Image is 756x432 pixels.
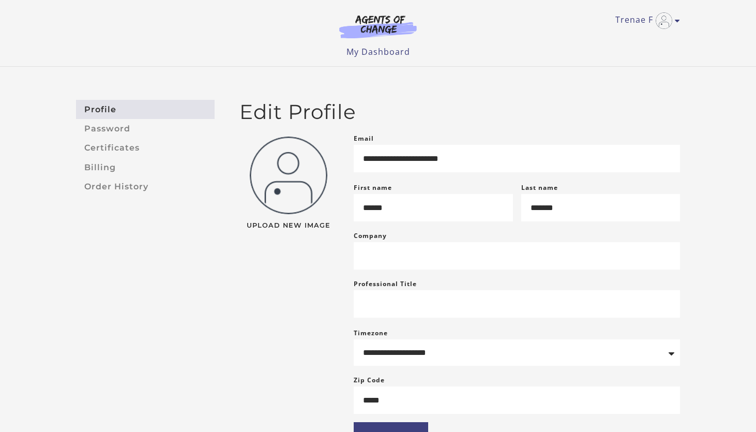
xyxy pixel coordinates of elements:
label: Last name [521,183,558,192]
label: Email [354,132,374,145]
a: Billing [76,158,215,177]
label: Timezone [354,329,388,337]
label: Zip Code [354,374,385,386]
span: Upload New Image [239,222,337,229]
a: Order History [76,177,215,196]
label: Company [354,230,387,242]
h2: Edit Profile [239,100,680,124]
label: First name [354,183,392,192]
label: Professional Title [354,278,417,290]
a: Toggle menu [615,12,675,29]
a: Profile [76,100,215,119]
a: Certificates [76,139,215,158]
a: Password [76,119,215,138]
a: My Dashboard [346,46,410,57]
img: Agents of Change Logo [328,14,428,38]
